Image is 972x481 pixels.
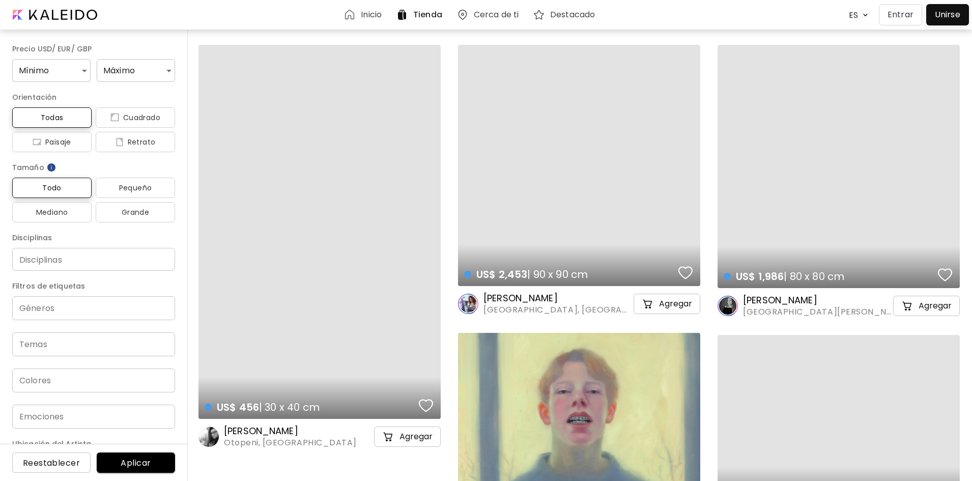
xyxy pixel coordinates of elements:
span: [GEOGRAPHIC_DATA], [GEOGRAPHIC_DATA] [483,304,632,316]
span: Mediano [20,206,83,218]
button: cart-iconAgregar [634,294,700,314]
span: Otopeni, [GEOGRAPHIC_DATA] [224,437,357,448]
button: favorites [935,265,955,285]
button: favorites [416,395,436,416]
span: US$ 456 [217,400,259,414]
button: iconCuadrado [96,107,175,128]
h6: [PERSON_NAME] [224,425,357,437]
a: [PERSON_NAME][GEOGRAPHIC_DATA], [GEOGRAPHIC_DATA]cart-iconAgregar [458,292,700,316]
div: Mínimo [12,59,91,82]
span: [GEOGRAPHIC_DATA][PERSON_NAME][GEOGRAPHIC_DATA] [743,306,891,318]
p: Entrar [888,9,913,21]
h6: [PERSON_NAME] [483,292,632,304]
h6: Tienda [413,11,442,19]
h4: | 30 x 40 cm [205,401,416,414]
h6: Tamaño [12,161,175,174]
button: iconPaisaje [12,132,92,152]
h6: Cerca de ti [474,11,519,19]
button: Aplicar [97,452,175,473]
span: Pequeño [104,182,167,194]
img: icon [33,138,41,146]
span: Retrato [104,136,167,148]
span: Grande [104,206,167,218]
h4: | 80 x 80 cm [724,270,935,283]
span: Todo [20,182,83,194]
span: Reestablecer [20,458,82,468]
button: Pequeño [96,178,175,198]
h6: Precio USD/ EUR/ GBP [12,43,175,55]
a: Unirse [926,4,969,25]
img: cart-icon [382,431,394,443]
a: US$ 456| 30 x 40 cmfavorites [198,45,441,419]
h4: | 90 x 90 cm [464,268,675,281]
img: info [46,162,56,173]
button: iconRetrato [96,132,175,152]
span: Cuadrado [104,111,167,124]
button: Entrar [879,4,922,25]
img: icon [116,138,124,146]
button: Todas [12,107,92,128]
span: US$ 1,986 [736,269,784,284]
span: Aplicar [105,458,167,468]
h6: Orientación [12,91,175,103]
a: [PERSON_NAME][GEOGRAPHIC_DATA][PERSON_NAME][GEOGRAPHIC_DATA]cart-iconAgregar [718,294,960,318]
h5: Agregar [659,299,692,309]
div: ES [844,6,860,24]
img: arrow down [860,10,871,20]
a: Destacado [533,9,599,21]
img: icon [110,114,119,122]
button: Reestablecer [12,452,91,473]
div: Máximo [97,59,175,82]
button: favorites [676,263,695,283]
a: US$ 2,453| 90 x 90 cmfavorites [458,45,700,286]
h5: Agregar [919,301,952,311]
button: cart-iconAgregar [893,296,960,316]
button: Grande [96,202,175,222]
h6: Filtros de etiquetas [12,280,175,292]
a: Entrar [879,4,926,25]
span: Todas [20,111,83,124]
span: US$ 2,453 [476,267,527,281]
img: cart-icon [642,298,654,310]
img: cart-icon [901,300,913,312]
h6: Ubicación del Artista [12,438,175,450]
h6: [PERSON_NAME] [743,294,891,306]
h5: Agregar [399,432,433,442]
h6: Destacado [550,11,595,19]
button: Todo [12,178,92,198]
a: Inicio [344,9,386,21]
h6: Disciplinas [12,232,175,244]
h6: Inicio [361,11,382,19]
a: US$ 1,986| 80 x 80 cmfavorites [718,45,960,288]
button: cart-iconAgregar [374,427,441,447]
a: [PERSON_NAME]Otopeni, [GEOGRAPHIC_DATA]cart-iconAgregar [198,425,441,448]
a: Tienda [396,9,446,21]
span: Paisaje [20,136,83,148]
a: Cerca de ti [456,9,523,21]
button: Mediano [12,202,92,222]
